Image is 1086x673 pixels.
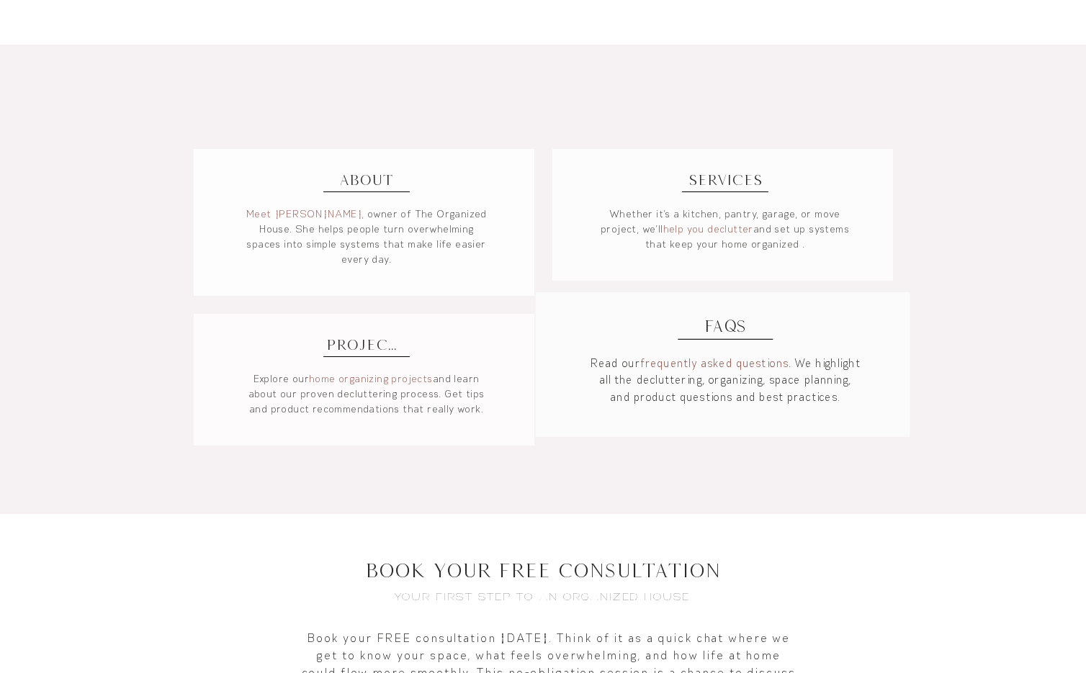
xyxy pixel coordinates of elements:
[254,372,310,385] span: Explore our
[678,312,773,340] a: FAQS
[323,167,410,192] a: ABOUT
[688,171,763,188] span: SERVICES
[249,372,485,415] span: and learn about our proven decluttering process. Get tips and product recommendations that really...
[641,356,789,371] a: frequently asked questions
[340,171,394,188] span: ABOUT
[323,332,410,357] a: PROJECTS
[591,356,641,371] span: Read our
[326,336,407,353] span: PROJECTS
[395,590,691,603] a: YOUR FIRST STEP TO AN ORGANIZED HOUSE
[310,372,434,385] a: home organizing projects
[246,207,365,220] a: Meet [PERSON_NAME],
[682,167,768,192] a: SERVICES
[601,207,841,235] a: Whether it’s a kitchen, pantry, garage, or move project, we’ll
[365,559,720,582] a: Book Your Free Consultation
[247,207,488,266] span: owner of The Organized House. She helps people turn overwhelming spaces into simple systems that ...
[664,222,754,235] a: help you declutter
[704,316,746,334] span: FAQS
[600,356,861,404] span: . We highlight all the decluttering, organizing, space planning, and product questions and best p...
